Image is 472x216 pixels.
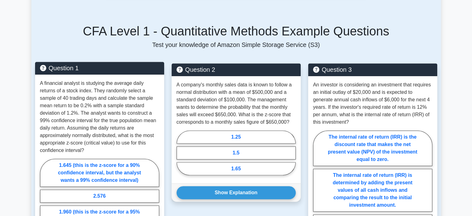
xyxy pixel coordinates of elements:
[177,186,296,199] button: Show Explanation
[177,162,296,175] label: 1.65
[40,80,159,154] p: A financial analyst is studying the average daily returns of a stock index. They randomly select ...
[40,190,159,203] label: 2.576
[313,66,432,73] h5: Question 3
[177,131,296,144] label: 1.25
[35,41,437,48] p: Test your knowledge of Amazon Simple Storage Service (S3)
[40,64,159,72] h5: Question 1
[177,81,296,126] p: A company's monthly sales data is known to follow a normal distribution with a mean of $500,000 a...
[313,81,432,126] p: An investor is considering an investment that requires an initial outlay of $20,000 and is expect...
[177,66,296,73] h5: Question 2
[177,146,296,159] label: 1.5
[313,169,432,212] label: The internal rate of return (IRR) is determined by adding the present values of all cash inflows ...
[35,24,437,39] h5: CFA Level 1 - Quantitative Methods Example Questions
[313,131,432,166] label: The internal rate of return (IRR) is the discount rate that makes the net present value (NPV) of ...
[40,159,159,187] label: 1.645 (this is the z-score for a 90% confidence interval, but the analyst wants a 99% confidence ...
